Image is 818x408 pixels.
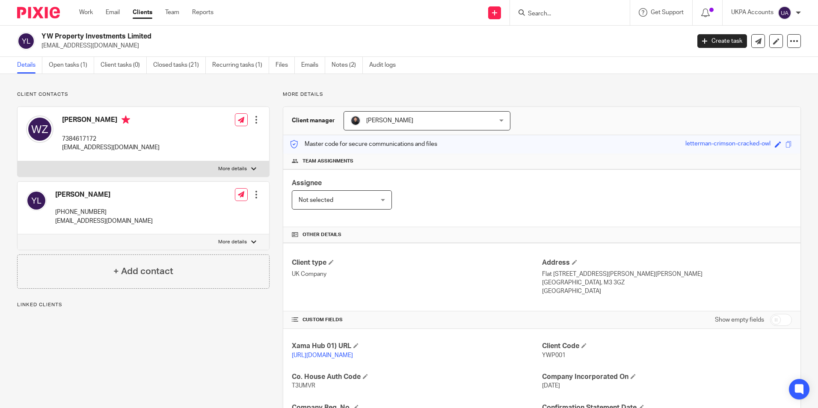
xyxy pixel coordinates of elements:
[685,139,771,149] div: letterman-crimson-cracked-owl
[332,57,363,74] a: Notes (2)
[292,373,542,381] h4: Co. House Auth Code
[41,32,556,41] h2: YW Property Investments Limited
[62,135,160,143] p: 7384617172
[122,115,130,124] i: Primary
[276,57,295,74] a: Files
[527,10,604,18] input: Search
[292,270,542,278] p: UK Company
[542,278,792,287] p: [GEOGRAPHIC_DATA], M3 3GZ
[302,158,353,165] span: Team assignments
[192,8,213,17] a: Reports
[697,34,747,48] a: Create task
[165,8,179,17] a: Team
[62,115,160,126] h4: [PERSON_NAME]
[542,287,792,296] p: [GEOGRAPHIC_DATA]
[17,32,35,50] img: svg%3E
[153,57,206,74] a: Closed tasks (21)
[542,342,792,351] h4: Client Code
[651,9,684,15] span: Get Support
[292,316,542,323] h4: CUSTOM FIELDS
[778,6,791,20] img: svg%3E
[17,57,42,74] a: Details
[26,115,53,143] img: svg%3E
[55,217,153,225] p: [EMAIL_ADDRESS][DOMAIN_NAME]
[79,8,93,17] a: Work
[542,383,560,389] span: [DATE]
[302,231,341,238] span: Other details
[26,190,47,211] img: svg%3E
[292,258,542,267] h4: Client type
[17,91,270,98] p: Client contacts
[133,8,152,17] a: Clients
[17,302,270,308] p: Linked clients
[55,190,153,199] h4: [PERSON_NAME]
[299,197,333,203] span: Not selected
[350,115,361,126] img: My%20Photo.jpg
[542,258,792,267] h4: Address
[366,118,413,124] span: [PERSON_NAME]
[49,57,94,74] a: Open tasks (1)
[41,41,685,50] p: [EMAIL_ADDRESS][DOMAIN_NAME]
[715,316,764,324] label: Show empty fields
[542,352,566,358] span: YWP001
[283,91,801,98] p: More details
[212,57,269,74] a: Recurring tasks (1)
[301,57,325,74] a: Emails
[55,208,153,216] p: [PHONE_NUMBER]
[292,342,542,351] h4: Xama Hub 01) URL
[731,8,774,17] p: UKPA Accounts
[292,352,353,358] a: [URL][DOMAIN_NAME]
[17,7,60,18] img: Pixie
[62,143,160,152] p: [EMAIL_ADDRESS][DOMAIN_NAME]
[369,57,402,74] a: Audit logs
[218,166,247,172] p: More details
[290,140,437,148] p: Master code for secure communications and files
[106,8,120,17] a: Email
[101,57,147,74] a: Client tasks (0)
[218,239,247,245] p: More details
[542,270,792,278] p: Flat [STREET_ADDRESS][PERSON_NAME][PERSON_NAME]
[292,116,335,125] h3: Client manager
[542,373,792,381] h4: Company Incorporated On
[113,265,173,278] h4: + Add contact
[292,383,315,389] span: T3UMVR
[292,180,322,186] span: Assignee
